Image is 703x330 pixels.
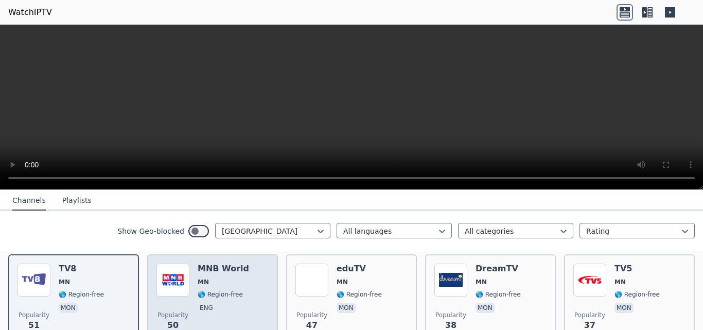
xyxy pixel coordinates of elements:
p: mon [614,303,634,313]
p: mon [337,303,356,313]
span: Popularity [157,311,188,319]
h6: DreamTV [476,264,521,274]
span: 🌎 Region-free [337,290,382,299]
span: 🌎 Region-free [198,290,243,299]
span: Popularity [574,311,605,319]
p: mon [59,303,78,313]
h6: TV5 [614,264,660,274]
img: TV5 [573,264,606,297]
span: Popularity [435,311,466,319]
span: 🌎 Region-free [614,290,660,299]
span: MN [198,278,209,286]
h6: MNB World [198,264,249,274]
button: Playlists [62,191,92,211]
button: Channels [12,191,46,211]
span: Popularity [19,311,49,319]
img: DreamTV [434,264,467,297]
span: 🌎 Region-free [59,290,104,299]
p: mon [476,303,495,313]
label: Show Geo-blocked [117,226,184,236]
span: MN [614,278,626,286]
a: WatchIPTV [8,6,52,19]
p: eng [198,303,215,313]
span: Popularity [296,311,327,319]
span: 🌎 Region-free [476,290,521,299]
span: MN [337,278,348,286]
img: eduTV [295,264,328,297]
h6: TV8 [59,264,104,274]
h6: eduTV [337,264,382,274]
span: MN [59,278,70,286]
img: MNB World [156,264,189,297]
img: TV8 [17,264,50,297]
span: MN [476,278,487,286]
